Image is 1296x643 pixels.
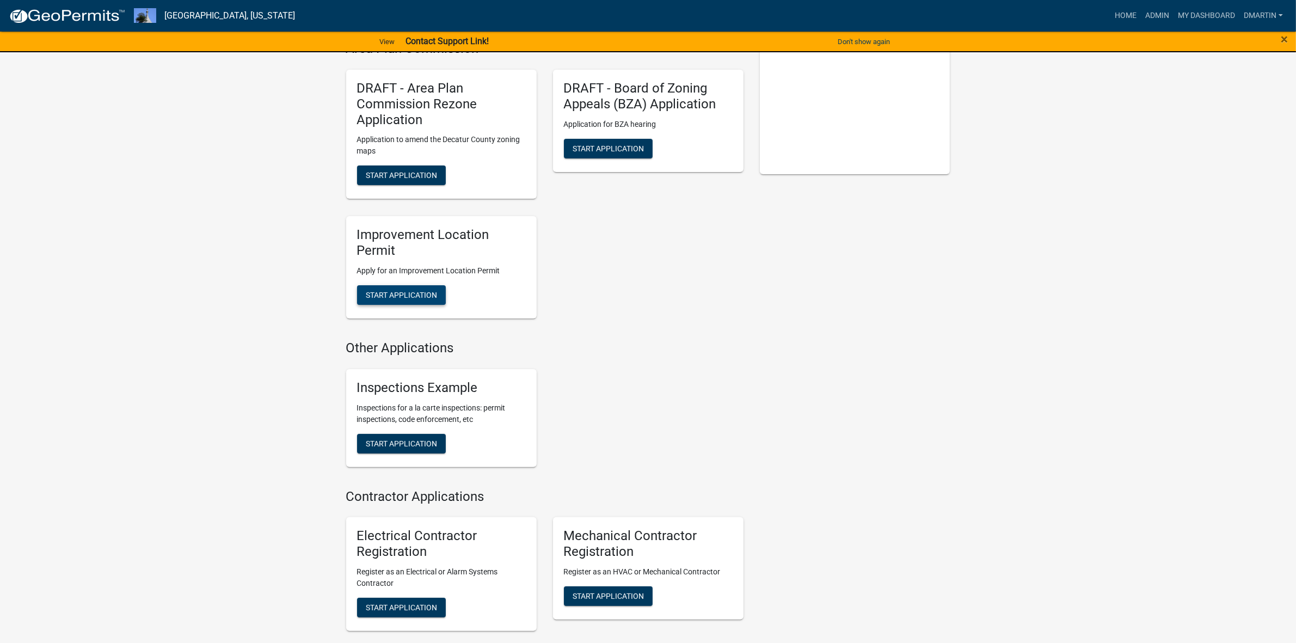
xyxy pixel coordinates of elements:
button: Start Application [357,434,446,454]
span: Start Application [366,603,437,612]
button: Don't show again [833,33,894,51]
button: Start Application [564,139,653,158]
button: Start Application [357,166,446,185]
button: Start Application [564,586,653,606]
h5: Improvement Location Permit [357,227,526,259]
p: Apply for an Improvement Location Permit [357,265,526,277]
span: Start Application [573,592,644,601]
h4: Other Applications [346,340,744,356]
a: View [375,33,399,51]
p: Register as an Electrical or Alarm Systems Contractor [357,566,526,589]
button: Close [1281,33,1288,46]
strong: Contact Support Link! [406,36,489,46]
a: dmartin [1239,5,1287,26]
button: Start Application [357,285,446,305]
p: Application for BZA hearing [564,119,733,130]
a: Admin [1141,5,1174,26]
span: Start Application [366,171,437,180]
img: Decatur County, Indiana [134,8,156,23]
h5: Mechanical Contractor Registration [564,528,733,560]
h4: Contractor Applications [346,489,744,505]
a: Home [1110,5,1141,26]
h5: DRAFT - Board of Zoning Appeals (BZA) Application [564,81,733,112]
a: [GEOGRAPHIC_DATA], [US_STATE] [165,7,296,25]
span: Start Application [366,291,437,299]
p: Inspections for a la carte inspections: permit inspections, code enforcement, etc [357,402,526,425]
h5: Inspections Example [357,380,526,396]
h5: DRAFT - Area Plan Commission Rezone Application [357,81,526,127]
wm-workflow-list-section: Other Applications [346,340,744,476]
button: Start Application [357,598,446,617]
p: Application to amend the Decatur County zoning maps [357,134,526,157]
p: Register as an HVAC or Mechanical Contractor [564,566,733,578]
span: × [1281,32,1288,47]
span: Start Application [573,144,644,152]
a: My Dashboard [1174,5,1239,26]
h5: Electrical Contractor Registration [357,528,526,560]
span: Start Application [366,439,437,448]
